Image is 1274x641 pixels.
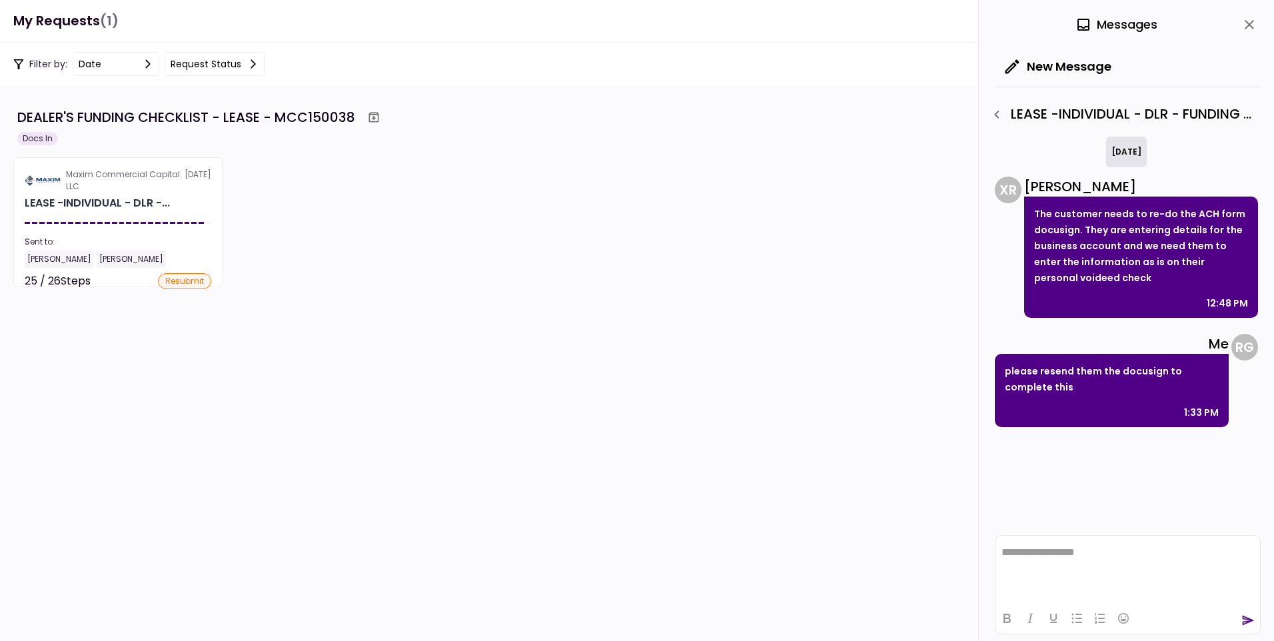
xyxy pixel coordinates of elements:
[25,175,61,187] img: Partner logo
[25,195,170,211] div: LEASE -INDIVIDUAL - DLR - FUNDING CHECKLIST
[17,132,58,145] div: Docs In
[1034,206,1248,286] p: The customer needs to re-do the ACH form docusign. They are entering details for the business acc...
[362,105,386,129] button: Archive workflow
[995,49,1122,84] button: New Message
[97,251,166,268] div: [PERSON_NAME]
[158,273,211,289] div: resubmit
[66,169,185,193] div: Maxim Commercial Capital LLC
[100,7,119,35] span: (1)
[165,52,265,76] button: Request status
[995,536,1260,602] iframe: Rich Text Area
[1184,404,1219,420] div: 1:33 PM
[995,334,1229,354] div: Me
[1241,614,1255,627] button: send
[1019,609,1041,628] button: Italic
[25,236,211,248] div: Sent to:
[13,7,119,35] h1: My Requests
[1024,177,1258,197] div: [PERSON_NAME]
[25,169,211,193] div: [DATE]
[995,177,1021,203] div: X R
[73,52,159,76] button: date
[1106,137,1147,167] div: [DATE]
[17,107,355,127] div: DEALER'S FUNDING CHECKLIST - LEASE - MCC150038
[1005,363,1219,395] p: please resend them the docusign to complete this
[1065,609,1088,628] button: Bullet list
[1112,609,1135,628] button: Emojis
[1207,295,1248,311] div: 12:48 PM
[1075,15,1157,35] div: Messages
[25,251,94,268] div: [PERSON_NAME]
[13,52,265,76] div: Filter by:
[1042,609,1065,628] button: Underline
[79,57,101,71] div: date
[1089,609,1111,628] button: Numbered list
[985,103,1261,126] div: LEASE -INDIVIDUAL - DLR - FUNDING CHECKLIST - CORRECTED ACH FORM - via DocuSign
[995,609,1018,628] button: Bold
[1231,334,1258,360] div: R G
[1238,13,1261,36] button: close
[25,273,91,289] div: 25 / 26 Steps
